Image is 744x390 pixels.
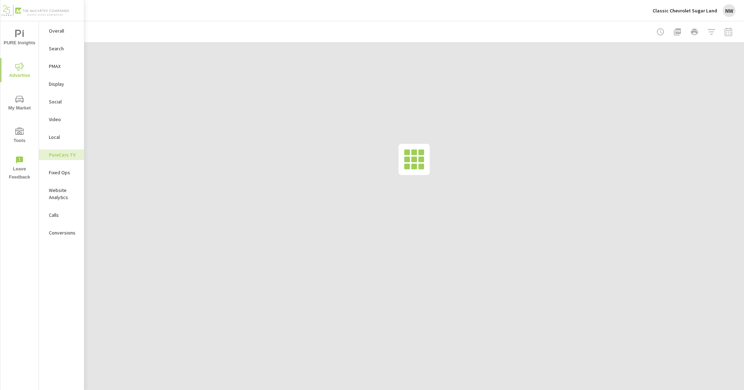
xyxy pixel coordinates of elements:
p: Local [49,134,78,141]
div: Calls [39,210,84,220]
div: Video [39,114,84,125]
div: Overall [39,26,84,36]
div: Social [39,96,84,107]
p: Classic Chevrolet Sugar Land [653,7,717,14]
p: PMAX [49,63,78,70]
div: nav menu [0,21,39,184]
p: Overall [49,27,78,34]
span: Advertise [2,62,36,80]
div: Fixed Ops [39,167,84,178]
p: Video [49,116,78,123]
p: Search [49,45,78,52]
div: PMAX [39,61,84,72]
div: PureCars TV [39,149,84,160]
div: Local [39,132,84,142]
div: NW [723,4,735,17]
p: Calls [49,211,78,219]
p: Website Analytics [49,187,78,201]
p: Conversions [49,229,78,236]
p: Fixed Ops [49,169,78,176]
span: PURE Insights [2,30,36,47]
p: Display [49,80,78,87]
span: Tools [2,128,36,145]
span: My Market [2,95,36,112]
div: Search [39,43,84,54]
div: Display [39,79,84,89]
span: Leave Feedback [2,156,36,181]
p: Social [49,98,78,105]
div: Website Analytics [39,185,84,203]
div: Conversions [39,227,84,238]
p: PureCars TV [49,151,78,158]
